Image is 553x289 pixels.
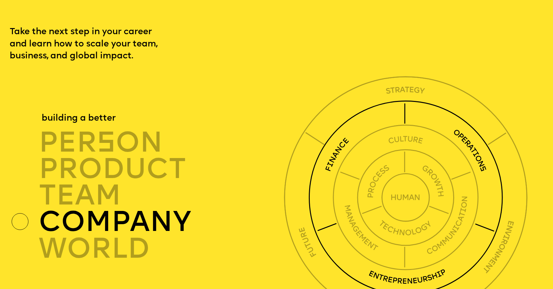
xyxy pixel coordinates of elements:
p: Take the next step in your career and learn how to scale your team, business, and global impact. [10,26,181,63]
div: company [39,209,288,235]
div: building a better [42,113,116,125]
div: per on [39,129,288,156]
span: s [97,130,116,159]
div: world [39,235,288,262]
div: TEAM [39,182,288,209]
div: product [39,156,288,182]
